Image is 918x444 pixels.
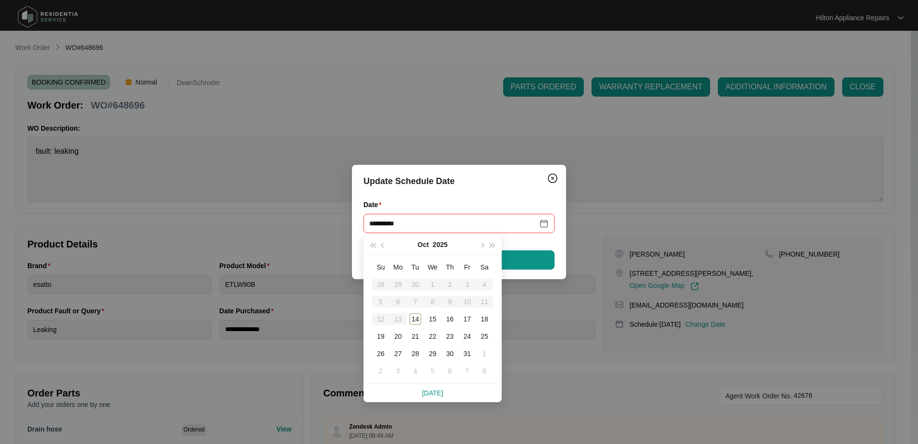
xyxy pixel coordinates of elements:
[441,259,459,276] th: Th
[407,362,424,380] td: 2025-11-04
[444,365,456,377] div: 6
[476,328,493,345] td: 2025-10-25
[389,259,407,276] th: Mo
[389,345,407,362] td: 2025-10-27
[372,328,389,345] td: 2025-10-19
[476,345,493,362] td: 2025-11-01
[461,331,473,342] div: 24
[375,365,387,377] div: 2
[422,389,443,397] a: [DATE]
[418,235,429,254] button: Oct
[410,313,421,325] div: 14
[479,313,490,325] div: 18
[372,362,389,380] td: 2025-11-02
[410,365,421,377] div: 4
[392,331,404,342] div: 20
[407,259,424,276] th: Tu
[459,362,476,380] td: 2025-11-07
[479,365,490,377] div: 8
[441,362,459,380] td: 2025-11-06
[427,348,438,359] div: 29
[461,365,473,377] div: 7
[441,310,459,328] td: 2025-10-16
[459,328,476,345] td: 2025-10-24
[476,259,493,276] th: Sa
[476,310,493,328] td: 2025-10-18
[476,362,493,380] td: 2025-11-08
[427,313,438,325] div: 15
[363,233,555,244] div: Please enter your date.
[441,345,459,362] td: 2025-10-30
[389,328,407,345] td: 2025-10-20
[444,348,456,359] div: 30
[372,345,389,362] td: 2025-10-26
[459,310,476,328] td: 2025-10-17
[375,331,387,342] div: 19
[461,313,473,325] div: 17
[424,328,441,345] td: 2025-10-22
[441,328,459,345] td: 2025-10-23
[427,365,438,377] div: 5
[389,362,407,380] td: 2025-11-03
[363,174,555,188] div: Update Schedule Date
[363,200,386,210] label: Date
[410,348,421,359] div: 28
[479,348,490,359] div: 1
[392,348,404,359] div: 27
[424,259,441,276] th: We
[461,348,473,359] div: 31
[375,348,387,359] div: 26
[372,259,389,276] th: Su
[427,331,438,342] div: 22
[459,345,476,362] td: 2025-10-31
[547,173,558,184] img: closeCircle
[459,259,476,276] th: Fr
[407,310,424,328] td: 2025-10-14
[545,171,560,186] button: Close
[424,362,441,380] td: 2025-11-05
[444,331,456,342] div: 23
[433,235,447,254] button: 2025
[424,310,441,328] td: 2025-10-15
[410,331,421,342] div: 21
[392,365,404,377] div: 3
[424,345,441,362] td: 2025-10-29
[407,328,424,345] td: 2025-10-21
[444,313,456,325] div: 16
[479,331,490,342] div: 25
[369,218,537,229] input: Date
[407,345,424,362] td: 2025-10-28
